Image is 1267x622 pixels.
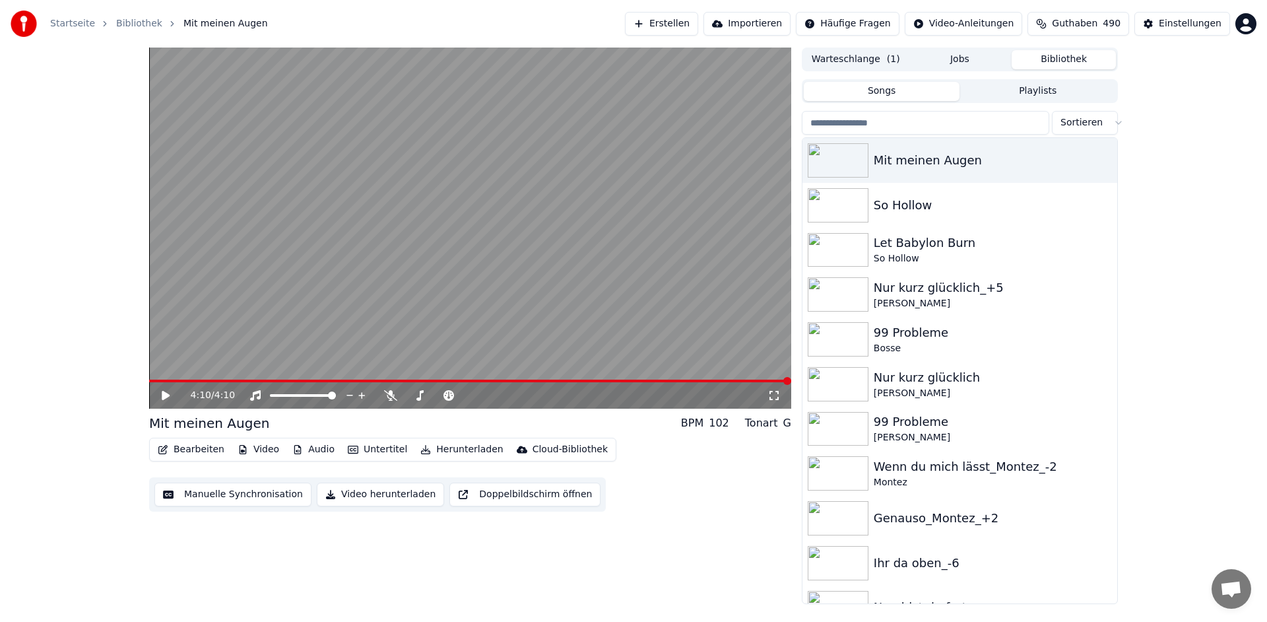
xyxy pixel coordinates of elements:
div: Bosse [874,342,1112,355]
div: Montez [874,476,1112,489]
div: Ihr da oben_-6 [874,554,1112,572]
a: Chat öffnen [1212,569,1251,609]
div: Nun bist du fort [874,598,1112,617]
div: G [783,415,791,431]
button: Bibliothek [1012,50,1116,69]
span: Mit meinen Augen [183,17,268,30]
div: Cloud-Bibliothek [533,443,608,456]
a: Bibliothek [116,17,162,30]
div: 99 Probleme [874,324,1112,342]
div: Genauso_Montez_+2 [874,509,1112,528]
a: Startseite [50,17,95,30]
div: 99 Probleme [874,413,1112,431]
div: [PERSON_NAME] [874,297,1112,310]
button: Video-Anleitungen [905,12,1023,36]
span: Sortieren [1060,116,1103,129]
span: 4:10 [214,389,235,402]
span: 490 [1103,17,1121,30]
div: Mit meinen Augen [874,151,1112,170]
button: Playlists [959,82,1116,101]
div: Nur kurz glücklich [874,368,1112,387]
div: [PERSON_NAME] [874,431,1112,444]
button: Erstellen [625,12,698,36]
button: Doppelbildschirm öffnen [449,483,601,506]
img: youka [11,11,37,37]
button: Video herunterladen [317,483,444,506]
div: Let Babylon Burn [874,234,1112,252]
div: / [191,389,222,402]
button: Jobs [908,50,1012,69]
div: Einstellungen [1159,17,1221,30]
button: Häufige Fragen [796,12,899,36]
div: BPM [681,415,703,431]
button: Guthaben490 [1027,12,1129,36]
div: Nur kurz glücklich_+5 [874,279,1112,297]
span: Guthaben [1052,17,1097,30]
button: Warteschlange [804,50,908,69]
div: So Hollow [874,196,1112,215]
div: So Hollow [874,252,1112,265]
div: Tonart [745,415,778,431]
div: [PERSON_NAME] [874,387,1112,400]
div: Mit meinen Augen [149,414,269,432]
button: Video [232,440,284,459]
nav: breadcrumb [50,17,268,30]
button: Manuelle Synchronisation [154,483,311,506]
button: Importieren [703,12,791,36]
button: Audio [287,440,340,459]
button: Einstellungen [1134,12,1230,36]
span: ( 1 ) [887,53,900,66]
button: Herunterladen [415,440,508,459]
div: Wenn du mich lässt_Montez_-2 [874,458,1112,476]
button: Bearbeiten [152,440,230,459]
button: Songs [804,82,960,101]
span: 4:10 [191,389,211,402]
button: Untertitel [342,440,412,459]
div: 102 [709,415,729,431]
